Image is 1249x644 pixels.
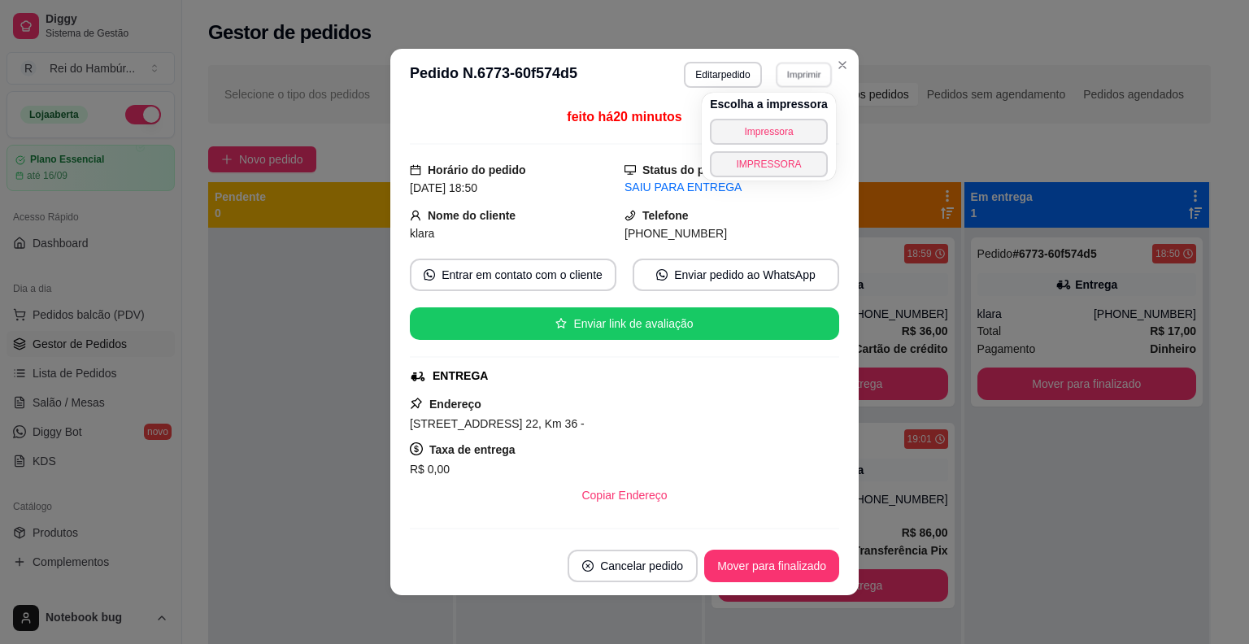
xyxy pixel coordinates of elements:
[410,259,616,291] button: whats-appEntrar em contato com o cliente
[624,227,727,240] span: [PHONE_NUMBER]
[642,163,735,176] strong: Status do pedido
[704,550,839,582] button: Mover para finalizado
[568,550,698,582] button: close-circleCancelar pedido
[410,442,423,455] span: dollar
[642,209,689,222] strong: Telefone
[567,110,681,124] span: feito há 20 minutos
[428,209,516,222] strong: Nome do cliente
[410,210,421,221] span: user
[624,164,636,176] span: desktop
[776,62,832,87] button: Imprimir
[429,443,516,456] strong: Taxa de entrega
[555,318,567,329] span: star
[410,307,839,340] button: starEnviar link de avaliação
[684,62,761,88] button: Editarpedido
[582,560,594,572] span: close-circle
[410,181,477,194] span: [DATE] 18:50
[428,163,526,176] strong: Horário do pedido
[410,164,421,176] span: calendar
[410,417,585,430] span: [STREET_ADDRESS] 22, Km 36 -
[410,227,434,240] span: klara
[433,368,488,385] div: ENTREGA
[710,96,828,112] h4: Escolha a impressora
[410,463,450,476] span: R$ 0,00
[656,269,668,281] span: whats-app
[710,151,828,177] button: IMPRESSORA
[424,269,435,281] span: whats-app
[568,479,680,511] button: Copiar Endereço
[710,119,828,145] button: Impressora
[829,52,855,78] button: Close
[624,179,839,196] div: SAIU PARA ENTREGA
[410,62,577,88] h3: Pedido N. 6773-60f574d5
[624,210,636,221] span: phone
[429,398,481,411] strong: Endereço
[410,397,423,410] span: pushpin
[633,259,839,291] button: whats-appEnviar pedido ao WhatsApp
